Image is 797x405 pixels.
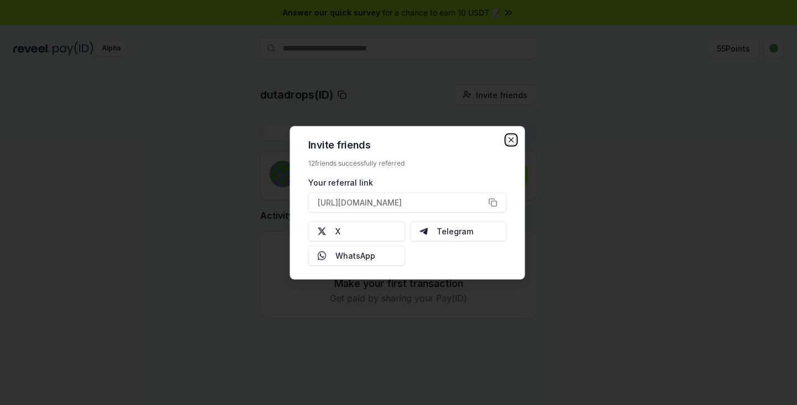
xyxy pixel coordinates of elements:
span: [URL][DOMAIN_NAME] [318,197,402,208]
img: Whatsapp [318,251,327,260]
div: 12 friends successfully referred [308,158,507,167]
img: Telegram [419,227,428,235]
button: WhatsApp [308,245,406,265]
img: X [318,227,327,235]
h2: Invite friends [308,140,507,150]
button: X [308,221,406,241]
div: Your referral link [308,176,507,188]
button: [URL][DOMAIN_NAME] [308,192,507,212]
button: Telegram [410,221,507,241]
